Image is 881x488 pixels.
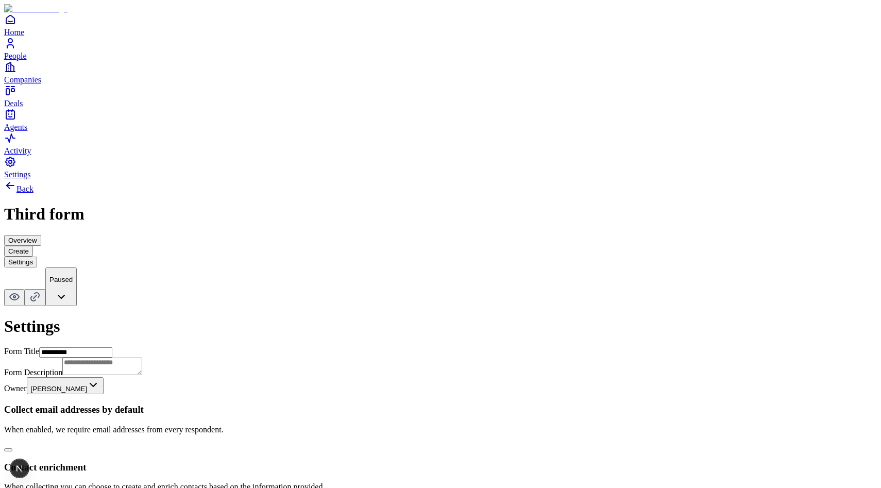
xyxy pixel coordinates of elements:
a: Settings [4,156,877,179]
label: Form Title [4,347,39,356]
span: Agents [4,123,27,131]
a: Companies [4,61,877,84]
a: People [4,37,877,60]
label: Owner [4,384,27,393]
button: Overview [4,235,41,246]
a: Activity [4,132,877,155]
button: Settings [4,257,37,267]
span: People [4,52,27,60]
button: Create [4,246,33,257]
span: Settings [4,170,31,179]
span: Companies [4,75,41,84]
p: When enabled, we require email addresses from every respondent. [4,425,877,434]
h1: Settings [4,317,877,336]
img: Item Brain Logo [4,4,67,13]
span: Activity [4,146,31,155]
label: Form Description [4,368,62,377]
a: Deals [4,85,877,108]
span: Deals [4,99,23,108]
a: Agents [4,108,877,131]
h3: Contact enrichment [4,462,877,473]
h1: Third form [4,205,877,224]
a: Back [4,184,33,193]
span: Home [4,28,24,37]
h3: Collect email addresses by default [4,404,877,415]
a: Home [4,13,877,37]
